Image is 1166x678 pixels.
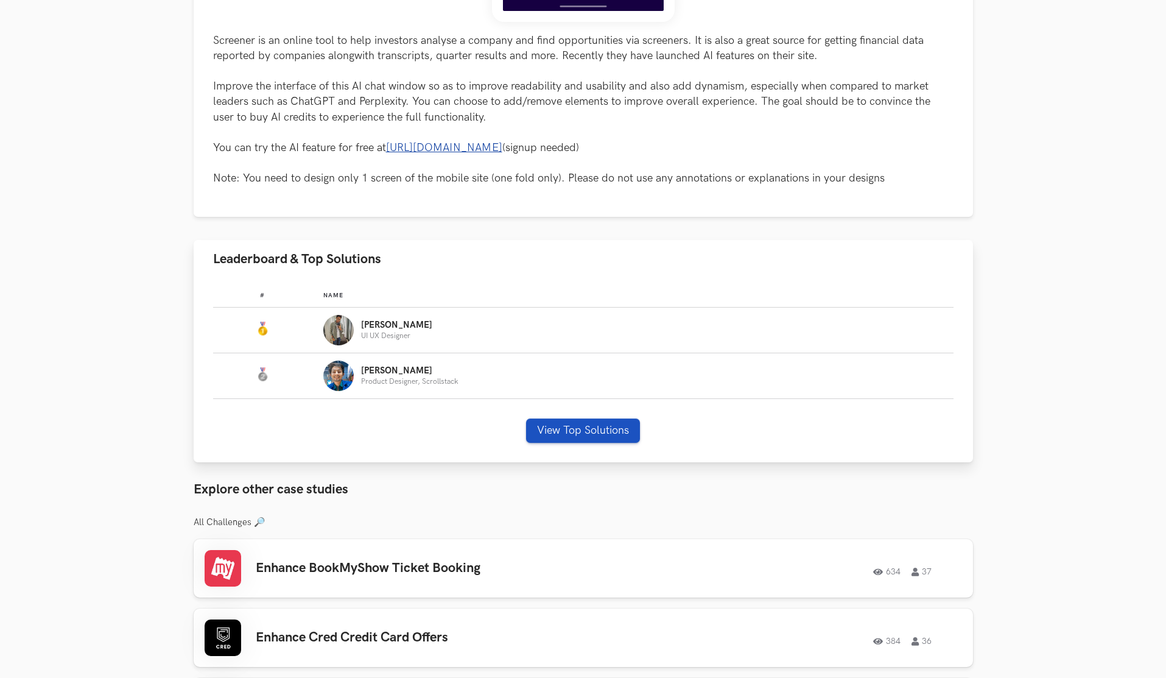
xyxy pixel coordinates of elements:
[194,278,973,462] div: Leaderboard & Top Solutions
[256,630,602,646] h3: Enhance Cred Credit Card Offers
[194,482,973,498] h3: Explore other case studies
[323,292,343,299] span: Name
[323,361,354,391] img: Profile photo
[361,366,458,376] p: [PERSON_NAME]
[256,560,602,576] h3: Enhance BookMyShow Ticket Booking
[526,418,640,443] button: View Top Solutions
[873,637,901,646] span: 384
[194,517,973,528] h3: All Challenges 🔎
[255,322,270,336] img: Gold Medal
[873,568,901,576] span: 634
[361,332,432,340] p: UI UX Designer
[213,282,954,399] table: Leaderboard
[194,609,973,667] a: Enhance Cred Credit Card Offers38436
[194,240,973,278] button: Leaderboard & Top Solutions
[194,539,973,598] a: Enhance BookMyShow Ticket Booking63437
[255,367,270,382] img: Silver Medal
[911,568,932,576] span: 37
[386,141,502,154] a: [URL][DOMAIN_NAME]
[911,637,932,646] span: 36
[323,315,354,345] img: Profile photo
[361,378,458,386] p: Product Designer, Scrollstack
[361,320,432,330] p: [PERSON_NAME]
[260,292,265,299] span: #
[213,33,954,186] p: Screener is an online tool to help investors analyse a company and find opportunities via screene...
[213,251,381,267] span: Leaderboard & Top Solutions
